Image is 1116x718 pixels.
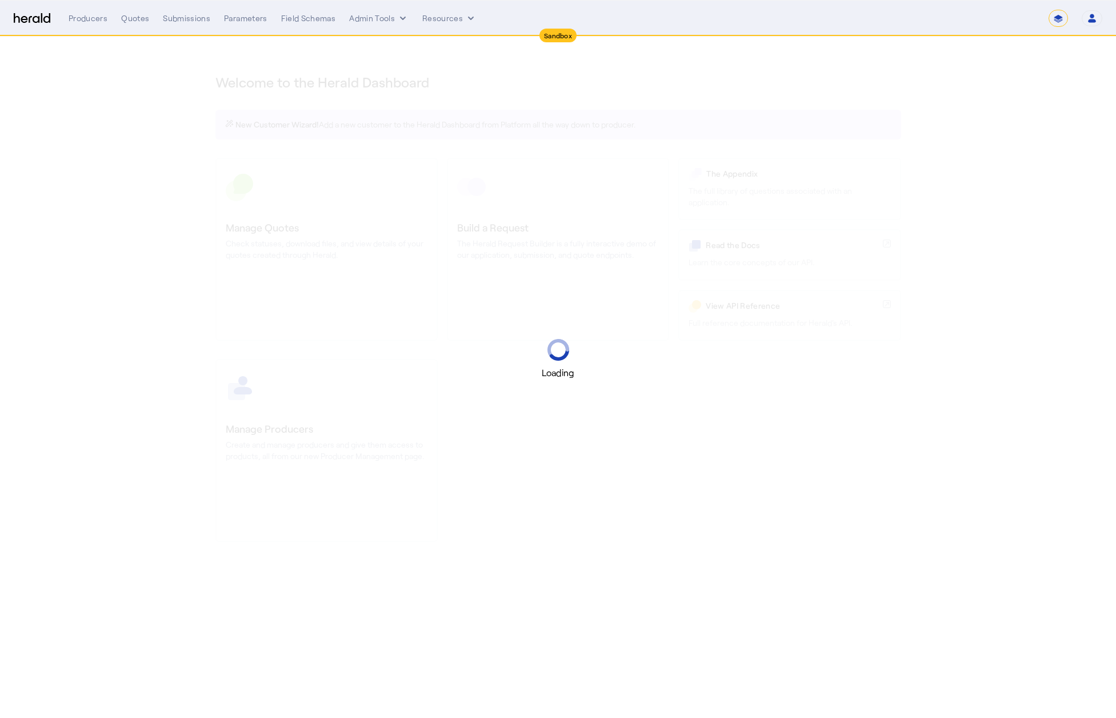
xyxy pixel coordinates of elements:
div: Quotes [121,13,149,24]
div: Producers [69,13,107,24]
div: Field Schemas [281,13,336,24]
div: Parameters [224,13,267,24]
button: internal dropdown menu [349,13,409,24]
div: Sandbox [539,29,577,42]
button: Resources dropdown menu [422,13,477,24]
img: Herald Logo [14,13,50,24]
div: Submissions [163,13,210,24]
